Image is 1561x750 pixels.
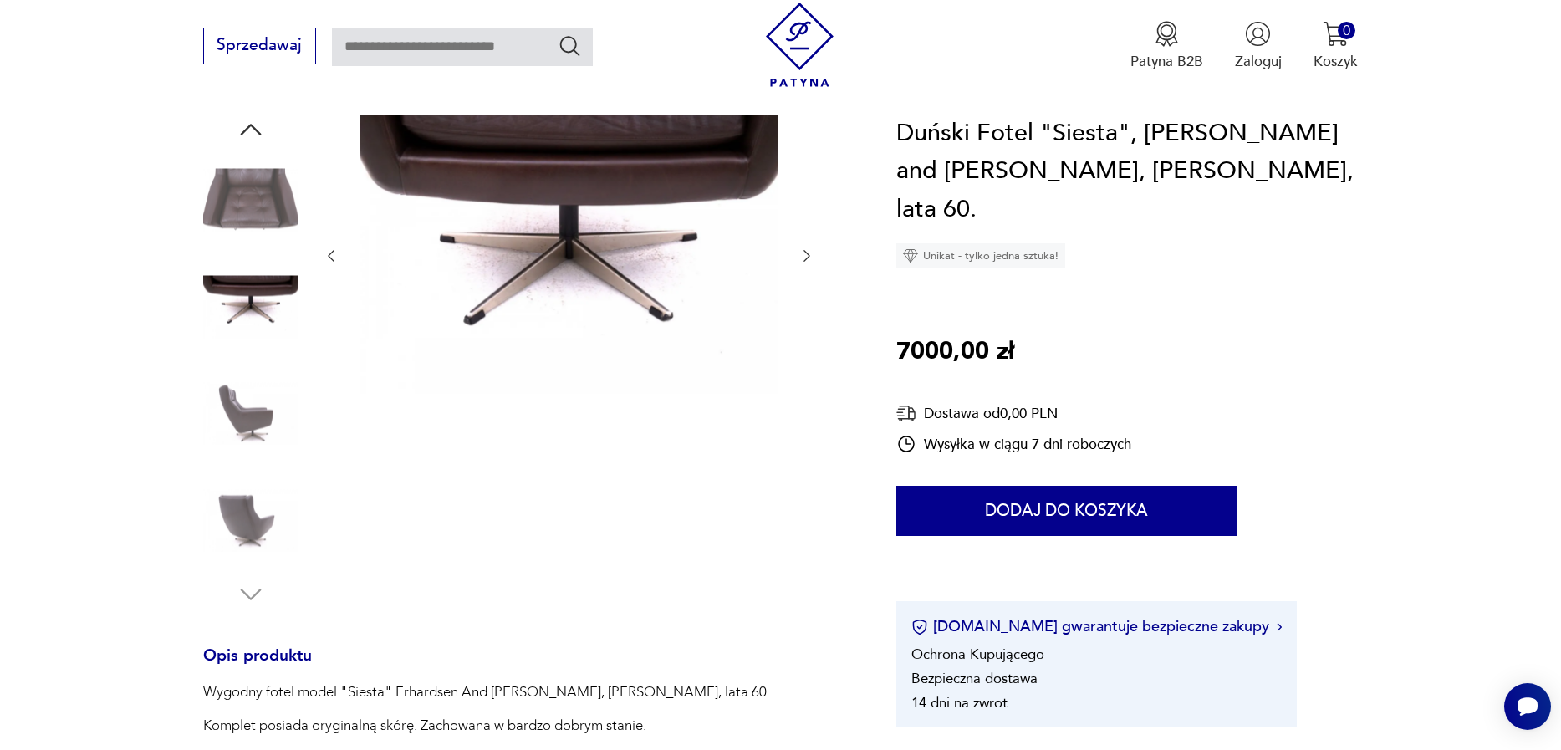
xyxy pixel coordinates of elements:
[911,616,1282,637] button: [DOMAIN_NAME] gwarantuje bezpieczne zakupy
[203,366,298,462] img: Zdjęcie produktu Duński Fotel "Siesta", Erhardsen and Andersen, Dania, lata 60.
[1314,21,1358,71] button: 0Koszyk
[911,645,1044,664] li: Ochrona Kupującego
[1323,21,1349,47] img: Ikona koszyka
[1154,21,1180,47] img: Ikona medalu
[1314,52,1358,71] p: Koszyk
[203,716,770,736] p: Komplet posiada oryginalną skórę. Zachowana w bardzo dobrym stanie.
[896,243,1065,268] div: Unikat - tylko jedna sztuka!
[896,403,916,424] img: Ikona dostawy
[896,333,1014,371] p: 7000,00 zł
[1130,21,1203,71] a: Ikona medaluPatyna B2B
[1504,683,1551,730] iframe: Smartsupp widget button
[203,259,298,355] img: Zdjęcie produktu Duński Fotel "Siesta", Erhardsen and Andersen, Dania, lata 60.
[1338,22,1355,39] div: 0
[360,115,778,394] img: Zdjęcie produktu Duński Fotel "Siesta", Erhardsen and Andersen, Dania, lata 60.
[203,682,770,702] p: Wygodny fotel model "Siesta" Erhardsen And [PERSON_NAME], [PERSON_NAME], lata 60.
[1130,21,1203,71] button: Patyna B2B
[203,650,848,683] h3: Opis produktu
[203,153,298,248] img: Zdjęcie produktu Duński Fotel "Siesta", Erhardsen and Andersen, Dania, lata 60.
[1277,623,1282,631] img: Ikona strzałki w prawo
[203,472,298,568] img: Zdjęcie produktu Duński Fotel "Siesta", Erhardsen and Andersen, Dania, lata 60.
[896,434,1131,454] div: Wysyłka w ciągu 7 dni roboczych
[203,28,316,64] button: Sprzedawaj
[758,3,842,87] img: Patyna - sklep z meblami i dekoracjami vintage
[896,115,1359,229] h1: Duński Fotel "Siesta", [PERSON_NAME] and [PERSON_NAME], [PERSON_NAME], lata 60.
[1235,52,1282,71] p: Zaloguj
[911,619,928,635] img: Ikona certyfikatu
[558,33,582,58] button: Szukaj
[911,693,1008,712] li: 14 dni na zwrot
[911,669,1038,688] li: Bezpieczna dostawa
[896,486,1237,536] button: Dodaj do koszyka
[903,248,918,263] img: Ikona diamentu
[1130,52,1203,71] p: Patyna B2B
[1235,21,1282,71] button: Zaloguj
[203,40,316,54] a: Sprzedawaj
[896,403,1131,424] div: Dostawa od 0,00 PLN
[1245,21,1271,47] img: Ikonka użytkownika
